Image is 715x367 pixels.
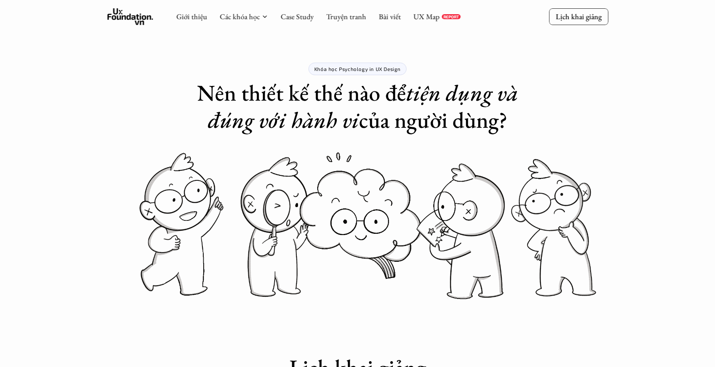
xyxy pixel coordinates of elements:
[379,12,401,21] a: Bài viết
[280,12,313,21] a: Case Study
[314,66,401,72] p: Khóa học Psychology in UX Design
[442,14,460,19] a: REPORT
[556,12,601,21] p: Lịch khai giảng
[191,79,525,134] h1: Nên thiết kế thế nào để của người dùng?
[443,14,459,19] p: REPORT
[413,12,440,21] a: UX Map
[208,78,523,134] em: tiện dụng và đúng với hành vi
[326,12,366,21] a: Truyện tranh
[176,12,207,21] a: Giới thiệu
[549,8,608,25] a: Lịch khai giảng
[220,12,260,21] a: Các khóa học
